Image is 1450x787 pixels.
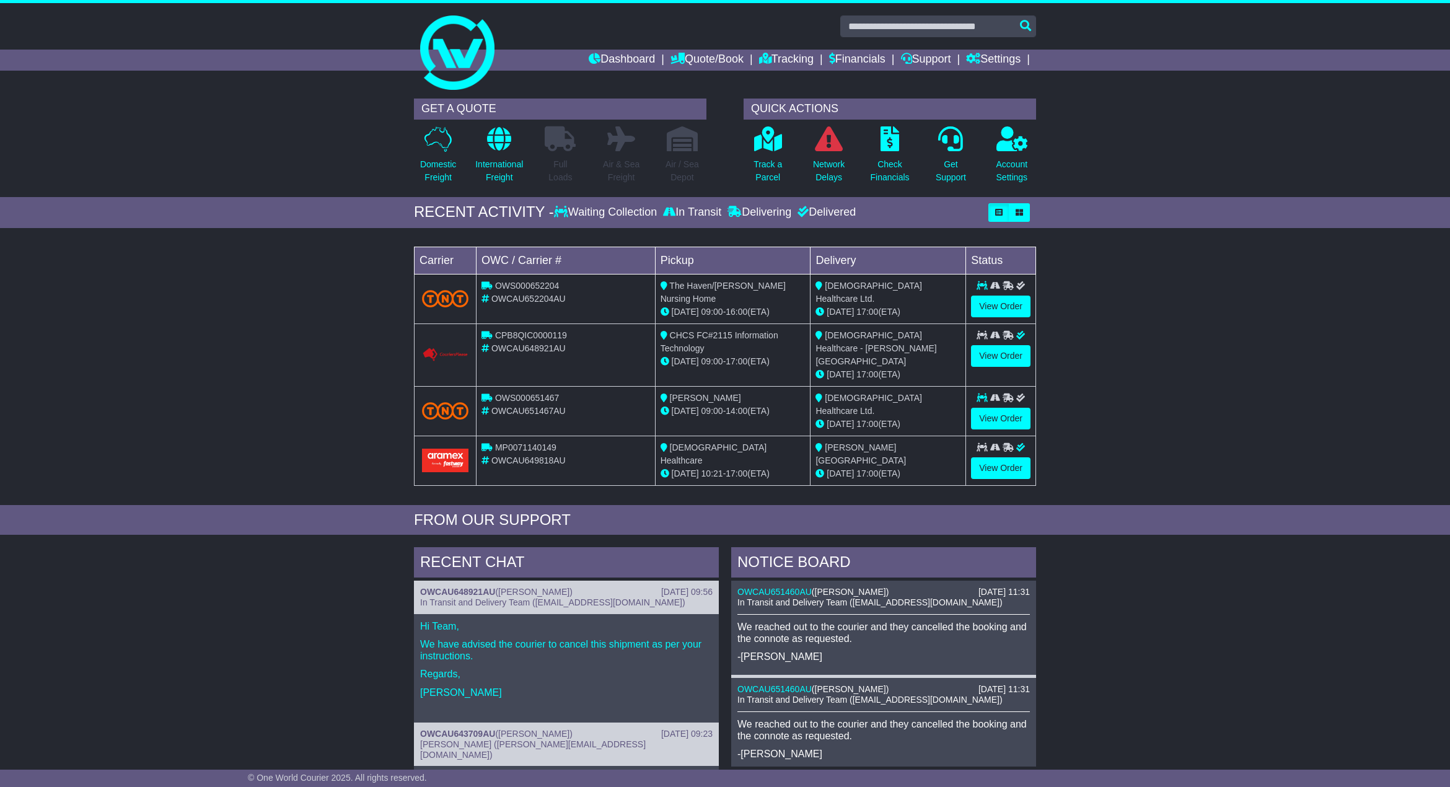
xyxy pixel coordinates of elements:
a: View Order [971,408,1030,429]
span: [PERSON_NAME][GEOGRAPHIC_DATA] [815,442,906,465]
span: OWS000652204 [495,281,560,291]
p: -[PERSON_NAME] [737,748,1030,760]
span: OWCAU649818AU [491,455,566,465]
span: 17:00 [726,468,747,478]
span: [DEMOGRAPHIC_DATA] Healthcare Ltd. [815,281,922,304]
div: ( ) [737,684,1030,695]
span: 09:00 [701,406,723,416]
a: Settings [966,50,1021,71]
a: Financials [829,50,885,71]
p: Get Support [936,158,966,184]
span: [PERSON_NAME] [815,587,886,597]
img: GetCarrierServiceLogo [422,348,468,363]
span: OWS000651467 [495,393,560,403]
span: [DATE] [827,369,854,379]
span: 17:00 [856,369,878,379]
td: Pickup [655,247,811,274]
a: CheckFinancials [870,126,910,191]
span: [DEMOGRAPHIC_DATA] Healthcare Ltd. [815,393,922,416]
span: In Transit and Delivery Team ([EMAIL_ADDRESS][DOMAIN_NAME]) [737,695,1003,705]
div: [DATE] 11:31 [978,587,1030,597]
a: OWCAU651460AU [737,684,812,694]
div: (ETA) [815,467,960,480]
p: Check Financials [871,158,910,184]
div: Delivering [724,206,794,219]
span: 17:00 [856,307,878,317]
span: [PERSON_NAME] [498,729,569,739]
div: (ETA) [815,306,960,319]
span: In Transit and Delivery Team ([EMAIL_ADDRESS][DOMAIN_NAME]) [737,597,1003,607]
div: (ETA) [815,368,960,381]
a: GetSupport [935,126,967,191]
p: We reached out to the courier and they cancelled the booking and the connote as requested. [737,718,1030,742]
span: MP0071140149 [495,442,556,452]
div: NOTICE BOARD [731,547,1036,581]
span: 10:21 [701,468,723,478]
div: RECENT ACTIVITY - [414,203,554,221]
a: OWCAU651460AU [737,587,812,597]
span: OWCAU652204AU [491,294,566,304]
span: [DATE] [827,419,854,429]
span: [DEMOGRAPHIC_DATA] Healthcare [661,442,767,465]
p: Account Settings [996,158,1028,184]
p: [PERSON_NAME] [420,687,713,698]
p: -[PERSON_NAME] [737,651,1030,662]
div: GET A QUOTE [414,99,706,120]
p: Full Loads [545,158,576,184]
p: Regards, [420,668,713,680]
div: - (ETA) [661,355,806,368]
img: Aramex.png [422,449,468,472]
div: ( ) [420,729,713,739]
div: RECENT CHAT [414,547,719,581]
a: Tracking [759,50,814,71]
a: Track aParcel [753,126,783,191]
span: In Transit and Delivery Team ([EMAIL_ADDRESS][DOMAIN_NAME]) [420,597,685,607]
p: Air / Sea Depot [666,158,699,184]
span: [DATE] [672,356,699,366]
p: Hi Team, [420,620,713,632]
p: Track a Parcel [754,158,782,184]
img: TNT_Domestic.png [422,402,468,419]
span: OWCAU651467AU [491,406,566,416]
span: CHCS FC#2115 Information Technology [661,330,778,353]
a: OWCAU648921AU [420,587,495,597]
a: AccountSettings [996,126,1029,191]
p: Air & Sea Freight [603,158,639,184]
span: [DATE] [827,468,854,478]
div: QUICK ACTIONS [744,99,1036,120]
div: - (ETA) [661,306,806,319]
div: ( ) [420,587,713,597]
div: Delivered [794,206,856,219]
div: [DATE] 09:56 [661,587,713,597]
div: - (ETA) [661,405,806,418]
span: [PERSON_NAME] [670,393,741,403]
a: InternationalFreight [475,126,524,191]
a: OWCAU643709AU [420,729,495,739]
div: In Transit [660,206,724,219]
p: Network Delays [813,158,845,184]
div: [DATE] 09:23 [661,729,713,739]
img: TNT_Domestic.png [422,290,468,307]
a: DomesticFreight [420,126,457,191]
td: Delivery [811,247,966,274]
td: Carrier [415,247,477,274]
span: © One World Courier 2025. All rights reserved. [248,773,427,783]
span: 17:00 [856,468,878,478]
a: View Order [971,457,1030,479]
span: [DEMOGRAPHIC_DATA] Healthcare - [PERSON_NAME][GEOGRAPHIC_DATA] [815,330,936,366]
div: (ETA) [815,418,960,431]
p: We reached out to the courier and they cancelled the booking and the connote as requested. [737,621,1030,644]
span: 16:00 [726,307,747,317]
span: [DATE] [827,307,854,317]
p: International Freight [475,158,523,184]
td: Status [966,247,1036,274]
span: 14:00 [726,406,747,416]
div: FROM OUR SUPPORT [414,511,1036,529]
span: [PERSON_NAME] [815,684,886,694]
span: [PERSON_NAME] ([PERSON_NAME][EMAIL_ADDRESS][DOMAIN_NAME]) [420,739,646,760]
span: CPB8QIC0000119 [495,330,567,340]
span: [DATE] [672,307,699,317]
a: View Order [971,345,1030,367]
span: [DATE] [672,468,699,478]
span: 17:00 [856,419,878,429]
